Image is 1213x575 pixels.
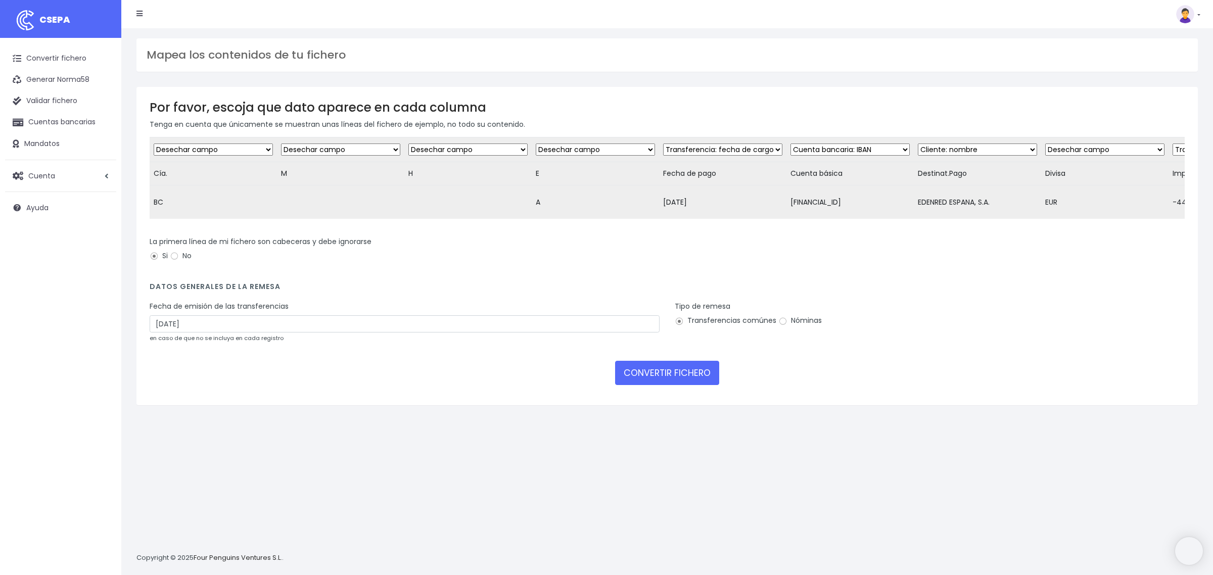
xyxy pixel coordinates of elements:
td: Cuenta básica [786,162,914,185]
p: Tenga en cuenta que únicamente se muestran unas líneas del fichero de ejemplo, no todo su contenido. [150,119,1185,130]
label: Si [150,251,168,261]
button: CONVERTIR FICHERO [615,361,719,385]
label: Tipo de remesa [675,301,730,312]
td: A [532,185,659,219]
td: Destinat.Pago [914,162,1041,185]
a: Generar Norma58 [5,69,116,90]
a: Ayuda [5,197,116,218]
td: M [277,162,404,185]
h3: Mapea los contenidos de tu fichero [147,49,1188,62]
td: H [404,162,532,185]
label: Transferencias comúnes [675,315,776,326]
td: E [532,162,659,185]
label: No [170,251,192,261]
h4: Datos generales de la remesa [150,282,1185,296]
a: Convertir fichero [5,48,116,69]
td: BC [150,185,277,219]
a: Mandatos [5,133,116,155]
small: en caso de que no se incluya en cada registro [150,334,284,342]
span: CSEPA [39,13,70,26]
a: Four Penguins Ventures S.L. [194,553,282,562]
td: [FINANCIAL_ID] [786,185,914,219]
td: Cía. [150,162,277,185]
td: EUR [1041,185,1169,219]
a: Cuenta [5,165,116,186]
h3: Por favor, escoja que dato aparece en cada columna [150,100,1185,115]
td: [DATE] [659,185,786,219]
label: Nóminas [778,315,822,326]
img: logo [13,8,38,33]
td: Divisa [1041,162,1169,185]
td: Fecha de pago [659,162,786,185]
label: La primera línea de mi fichero son cabeceras y debe ignorarse [150,236,371,247]
td: EDENRED ESPANA, S.A. [914,185,1041,219]
a: Cuentas bancarias [5,112,116,133]
a: Validar fichero [5,90,116,112]
span: Cuenta [28,170,55,180]
span: Ayuda [26,203,49,213]
label: Fecha de emisión de las transferencias [150,301,289,312]
img: profile [1176,5,1194,23]
p: Copyright © 2025 . [136,553,284,563]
